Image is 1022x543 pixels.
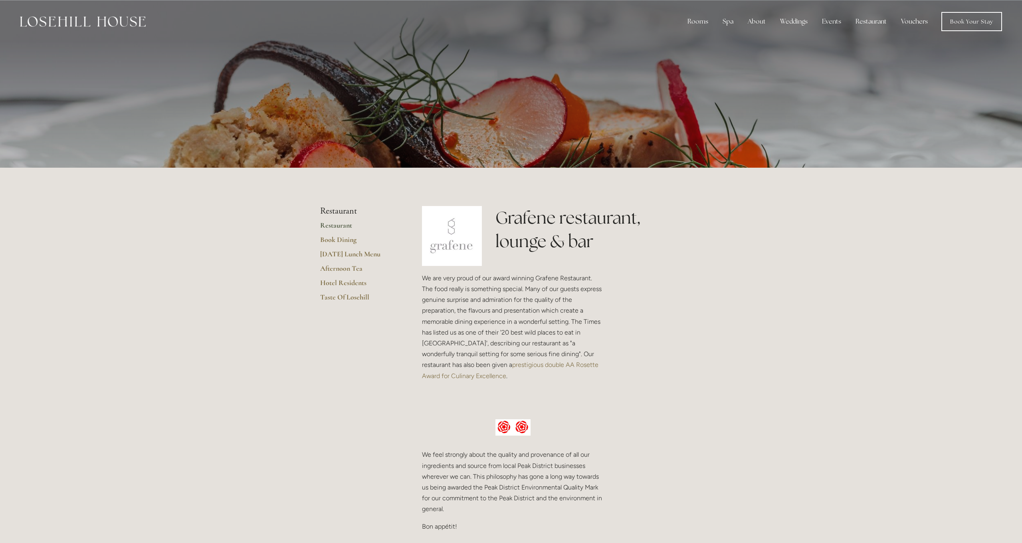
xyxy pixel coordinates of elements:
[495,206,702,253] h1: Grafene restaurant, lounge & bar
[422,206,482,266] img: grafene.jpg
[741,14,772,30] div: About
[816,14,848,30] div: Events
[320,278,396,293] a: Hotel Residents
[716,14,740,30] div: Spa
[422,361,600,379] a: prestigious double AA Rosette Award for Culinary Excellence
[941,12,1002,31] a: Book Your Stay
[320,206,396,216] li: Restaurant
[681,14,715,30] div: Rooms
[320,221,396,235] a: Restaurant
[320,250,396,264] a: [DATE] Lunch Menu
[20,16,146,27] img: Losehill House
[895,14,934,30] a: Vouchers
[320,264,396,278] a: Afternoon Tea
[774,14,814,30] div: Weddings
[422,449,604,514] p: We feel strongly about the quality and provenance of all our ingredients and source from local Pe...
[495,419,531,436] img: AA culinary excellence.jpg
[422,273,604,381] p: We are very proud of our award winning Grafene Restaurant. The food really is something special. ...
[849,14,893,30] div: Restaurant
[320,235,396,250] a: Book Dining
[422,521,604,532] p: Bon appétit!
[320,293,396,307] a: Taste Of Losehill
